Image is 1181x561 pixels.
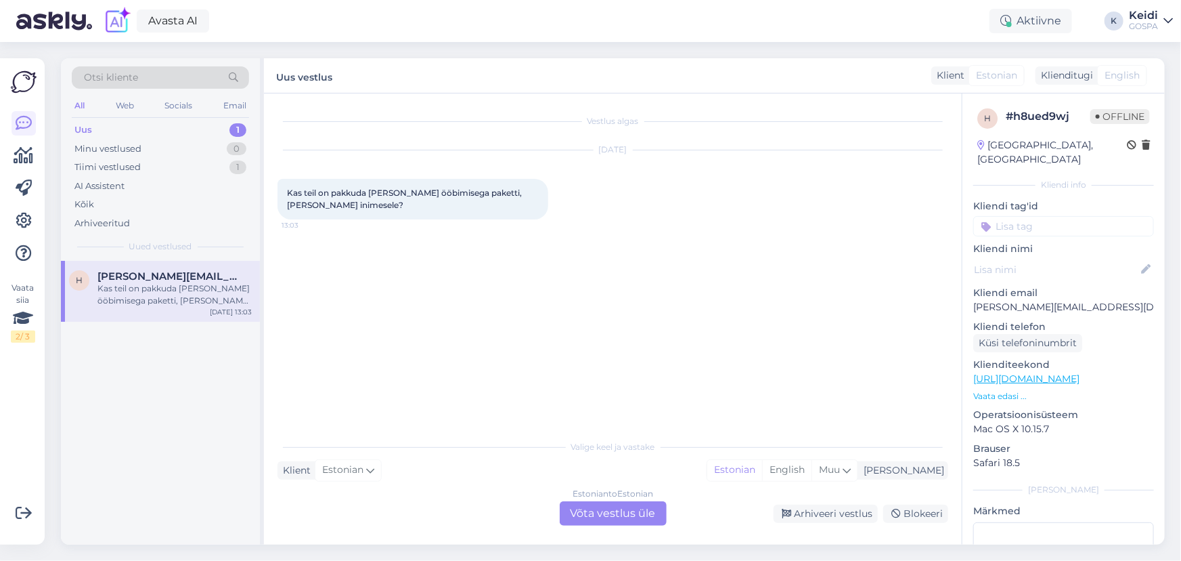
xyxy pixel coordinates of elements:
[74,142,141,156] div: Minu vestlused
[277,144,948,156] div: [DATE]
[76,275,83,285] span: h
[973,179,1154,191] div: Kliendi info
[984,113,991,123] span: h
[931,68,964,83] div: Klient
[322,463,363,478] span: Estonian
[974,262,1138,277] input: Lisa nimi
[276,66,332,85] label: Uus vestlus
[74,161,141,174] div: Tiimi vestlused
[97,283,252,307] div: Kas teil on pakkuda [PERSON_NAME] ööbimisega paketti, [PERSON_NAME] inimesele?
[973,504,1154,518] p: Märkmed
[973,199,1154,213] p: Kliendi tag'id
[137,9,209,33] a: Avasta AI
[277,115,948,127] div: Vestlus algas
[774,505,878,523] div: Arhiveeri vestlus
[11,69,37,95] img: Askly Logo
[277,441,948,453] div: Valige keel ja vastake
[229,123,246,137] div: 1
[973,300,1154,314] p: [PERSON_NAME][EMAIL_ADDRESS][DOMAIN_NAME]
[282,220,332,230] span: 13:03
[210,307,252,317] div: [DATE] 13:03
[11,331,35,343] div: 2 / 3
[1035,68,1093,83] div: Klienditugi
[973,216,1154,236] input: Lisa tag
[103,7,131,35] img: explore-ai
[1006,108,1090,125] div: # h8ued9wj
[973,320,1154,334] p: Kliendi telefon
[1129,10,1173,32] a: KeidiGOSPA
[1090,109,1150,124] span: Offline
[973,242,1154,256] p: Kliendi nimi
[11,282,35,343] div: Vaata siia
[973,390,1154,402] p: Vaata edasi ...
[762,460,811,480] div: English
[976,68,1017,83] span: Estonian
[560,501,667,526] div: Võta vestlus üle
[573,488,653,500] div: Estonian to Estonian
[819,463,840,476] span: Muu
[74,123,92,137] div: Uus
[227,142,246,156] div: 0
[973,358,1154,372] p: Klienditeekond
[1105,12,1123,30] div: K
[707,460,762,480] div: Estonian
[973,408,1154,422] p: Operatsioonisüsteem
[287,188,524,210] span: Kas teil on pakkuda [PERSON_NAME] ööbimisega paketti, [PERSON_NAME] inimesele?
[1129,21,1158,32] div: GOSPA
[883,505,948,523] div: Blokeeri
[84,70,138,85] span: Otsi kliente
[973,334,1082,352] div: Küsi telefoninumbrit
[229,161,246,174] div: 1
[97,270,238,283] span: helen@vakker.org
[973,422,1154,436] p: Mac OS X 10.15.7
[221,97,249,115] div: Email
[973,442,1154,456] p: Brauser
[74,198,94,211] div: Kõik
[1129,10,1158,21] div: Keidi
[973,286,1154,300] p: Kliendi email
[113,97,137,115] div: Web
[72,97,87,115] div: All
[74,180,125,193] div: AI Assistent
[989,9,1072,33] div: Aktiivne
[74,217,130,230] div: Arhiveeritud
[858,463,944,478] div: [PERSON_NAME]
[977,138,1127,167] div: [GEOGRAPHIC_DATA], [GEOGRAPHIC_DATA]
[277,463,311,478] div: Klient
[973,484,1154,496] div: [PERSON_NAME]
[129,241,192,253] span: Uued vestlused
[973,373,1079,385] a: [URL][DOMAIN_NAME]
[973,456,1154,470] p: Safari 18.5
[1105,68,1140,83] span: English
[162,97,195,115] div: Socials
